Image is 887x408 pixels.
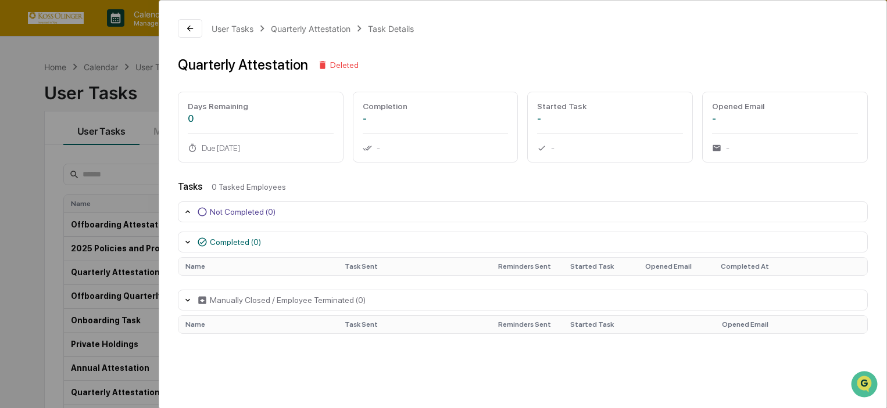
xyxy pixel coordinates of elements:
div: We're available if you need us! [52,100,160,110]
div: Started Task [537,102,683,111]
img: 8933085812038_c878075ebb4cc5468115_72.jpg [24,89,45,110]
th: Started Task [563,258,639,275]
th: Opened Email [638,258,714,275]
div: 🖐️ [12,239,21,248]
button: Start new chat [198,92,212,106]
img: 1746055101610-c473b297-6a78-478c-a979-82029cc54cd1 [23,158,33,168]
a: 🖐️Preclearance [7,233,80,254]
a: 🗄️Attestations [80,233,149,254]
div: Completed (0) [210,237,261,247]
div: - [537,113,683,124]
img: Emily Lusk [12,178,30,197]
div: Tasks [178,181,202,192]
div: Not Completed (0) [210,207,276,216]
th: Task Sent [338,316,491,333]
th: Started Task [563,316,716,333]
span: • [96,158,101,167]
a: 🔎Data Lookup [7,255,78,276]
div: - [712,143,858,153]
span: [PERSON_NAME] [36,158,94,167]
span: [PERSON_NAME] [36,189,94,198]
div: Deleted [330,60,359,70]
th: Task Sent [338,258,491,275]
img: 1746055101610-c473b297-6a78-478c-a979-82029cc54cd1 [12,89,33,110]
th: Reminders Sent [491,316,563,333]
div: Opened Email [712,102,858,111]
button: See all [180,127,212,140]
div: 🗄️ [84,239,94,248]
th: Name [178,316,338,333]
img: Jack Rasmussen [12,147,30,165]
div: Task Details [368,24,414,34]
div: 0 [188,113,334,124]
span: [DATE] [103,189,127,198]
div: Quarterly Attestation [178,56,308,73]
span: Data Lookup [23,259,73,271]
div: - [712,113,858,124]
span: [DATE] [103,158,127,167]
div: Due [DATE] [188,143,334,153]
p: How can we help? [12,24,212,43]
span: Preclearance [23,237,75,249]
div: Quarterly Attestation [271,24,350,34]
div: Completion [363,102,509,111]
div: 0 Tasked Employees [212,182,868,192]
div: Days Remaining [188,102,334,111]
th: Reminders Sent [491,258,563,275]
div: - [363,143,509,153]
th: Opened Email [715,316,867,333]
div: Past conversations [12,129,78,138]
div: - [537,143,683,153]
div: Start new chat [52,89,191,100]
a: Powered byPylon [82,287,141,297]
th: Completed At [714,258,867,275]
span: Attestations [96,237,144,249]
div: User Tasks [212,24,253,34]
span: Pylon [116,288,141,297]
span: • [96,189,101,198]
div: - [363,113,509,124]
div: Manually Closed / Employee Terminated (0) [210,295,366,305]
th: Name [178,258,338,275]
div: 🔎 [12,261,21,270]
iframe: Open customer support [850,370,881,401]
